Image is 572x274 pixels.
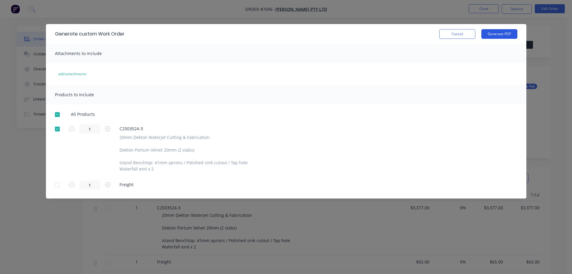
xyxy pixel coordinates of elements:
div: Generate custom Work Order [55,30,125,38]
span: C2503524-3 [120,125,249,132]
span: Freight [120,181,134,188]
span: Attachments to include [55,51,102,56]
span: All Products [71,111,99,117]
button: Generate PDF [481,29,517,39]
button: Cancel [439,29,475,39]
div: 20mm Dekton Waterjet Cutting & Fabrication Dekton Portum Velvet 20mm (2 slabs) Island Benchtop: 4... [120,134,249,172]
button: add attachments [52,69,93,79]
span: Products to include [55,92,94,97]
